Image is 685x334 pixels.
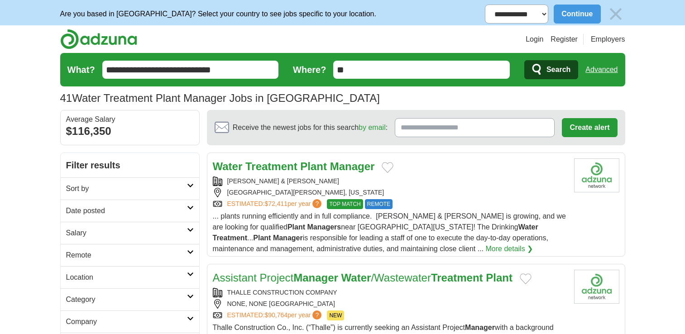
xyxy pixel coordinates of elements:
span: ? [312,199,321,208]
strong: Plant [253,234,271,242]
img: Company logo [574,158,619,192]
strong: Treatment [213,234,247,242]
a: Login [526,34,543,45]
strong: Water [341,272,371,284]
a: Register [551,34,578,45]
div: [GEOGRAPHIC_DATA][PERSON_NAME], [US_STATE] [213,188,567,197]
a: Category [61,288,199,310]
button: Search [524,60,578,79]
strong: Water [518,223,538,231]
img: Company logo [574,270,619,304]
h2: Filter results [61,153,199,177]
span: REMOTE [365,199,393,209]
a: More details ❯ [486,243,533,254]
a: Sort by [61,177,199,200]
button: Create alert [562,118,617,137]
img: Adzuna logo [60,29,137,49]
a: Location [61,266,199,288]
a: by email [359,124,386,131]
a: Assistant ProjectManager Water/WastewaterTreatment Plant [213,272,513,284]
div: [PERSON_NAME] & [PERSON_NAME] [213,177,567,186]
strong: Plant [486,272,513,284]
div: THALLE CONSTRUCTION COMPANY [213,288,567,297]
strong: Manager [293,272,338,284]
h2: Location [66,272,187,283]
span: 41 [60,90,72,106]
span: NEW [327,310,344,320]
a: ESTIMATED:$72,411per year? [227,199,324,209]
button: Add to favorite jobs [382,162,393,173]
strong: Manager [273,234,303,242]
a: Employers [591,34,625,45]
span: Receive the newest jobs for this search : [233,122,388,133]
a: ESTIMATED:$90,764per year? [227,310,324,320]
button: Continue [554,5,600,24]
a: Date posted [61,200,199,222]
label: What? [67,63,95,76]
strong: Managers [307,223,341,231]
h2: Category [66,294,187,305]
strong: Plant [287,223,305,231]
a: Company [61,310,199,333]
a: Water Treatment Plant Manager [213,160,375,172]
button: Add to favorite jobs [520,273,532,284]
span: $90,764 [264,311,287,319]
strong: Manager [330,160,375,172]
a: Remote [61,244,199,266]
strong: Manager [465,324,495,331]
h1: Water Treatment Plant Manager Jobs in [GEOGRAPHIC_DATA] [60,92,380,104]
h2: Salary [66,228,187,239]
div: Average Salary [66,116,194,123]
h2: Sort by [66,183,187,194]
strong: Treatment [431,272,483,284]
h2: Date posted [66,205,187,216]
div: NONE, NONE [GEOGRAPHIC_DATA] [213,299,567,309]
strong: Plant [300,160,327,172]
span: $72,411 [264,200,287,207]
strong: Water [213,160,243,172]
p: Are you based in [GEOGRAPHIC_DATA]? Select your country to see jobs specific to your location. [60,9,376,19]
span: ... plants running efficiently and in full compliance. ​ [PERSON_NAME] & [PERSON_NAME] is growing... [213,212,566,253]
a: Advanced [585,61,618,79]
img: icon_close_no_bg.svg [606,5,625,24]
h2: Company [66,316,187,327]
span: Search [546,61,570,79]
strong: Treatment [245,160,297,172]
span: ? [312,310,321,320]
a: Salary [61,222,199,244]
div: $116,350 [66,123,194,139]
label: Where? [293,63,326,76]
h2: Remote [66,250,187,261]
span: TOP MATCH [327,199,363,209]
